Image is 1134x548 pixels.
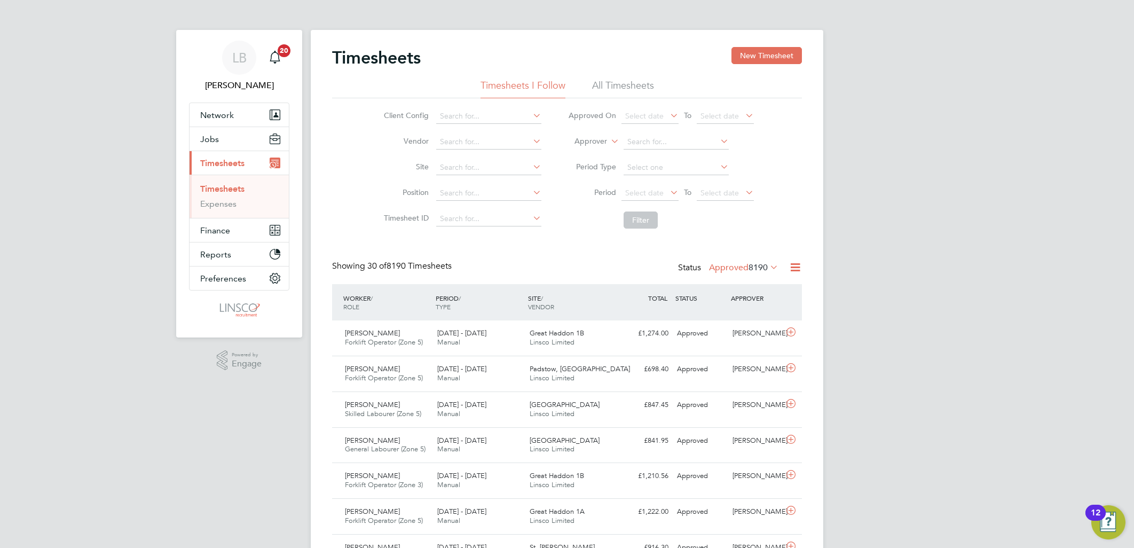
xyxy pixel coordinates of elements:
[200,184,245,194] a: Timesheets
[728,288,784,308] div: APPROVER
[367,261,387,271] span: 30 of
[437,328,486,338] span: [DATE] - [DATE]
[345,409,421,418] span: Skilled Labourer (Zone 5)
[189,79,289,92] span: Lauren Butler
[568,111,616,120] label: Approved On
[190,103,289,127] button: Network
[232,51,247,65] span: LB
[437,516,460,525] span: Manual
[437,444,460,453] span: Manual
[648,294,667,302] span: TOTAL
[530,444,574,453] span: Linsco Limited
[700,188,739,198] span: Select date
[731,47,802,64] button: New Timesheet
[673,432,728,450] div: Approved
[625,188,664,198] span: Select date
[345,436,400,445] span: [PERSON_NAME]
[728,361,784,378] div: [PERSON_NAME]
[617,432,673,450] div: £841.95
[673,467,728,485] div: Approved
[345,328,400,338] span: [PERSON_NAME]
[345,400,400,409] span: [PERSON_NAME]
[436,135,541,150] input: Search for...
[530,409,574,418] span: Linsco Limited
[530,480,574,489] span: Linsco Limited
[381,136,429,146] label: Vendor
[381,162,429,171] label: Site
[436,302,451,311] span: TYPE
[381,213,429,223] label: Timesheet ID
[190,218,289,242] button: Finance
[673,288,728,308] div: STATUS
[624,135,729,150] input: Search for...
[592,79,654,98] li: All Timesheets
[678,261,781,276] div: Status
[728,396,784,414] div: [PERSON_NAME]
[530,364,630,373] span: Padstow, [GEOGRAPHIC_DATA]
[190,242,289,266] button: Reports
[190,127,289,151] button: Jobs
[345,480,423,489] span: Forklift Operator (Zone 3)
[530,338,574,347] span: Linsco Limited
[568,162,616,171] label: Period Type
[200,158,245,168] span: Timesheets
[345,471,400,480] span: [PERSON_NAME]
[264,41,286,75] a: 20
[709,262,778,273] label: Approved
[530,516,574,525] span: Linsco Limited
[200,273,246,284] span: Preferences
[381,111,429,120] label: Client Config
[200,110,234,120] span: Network
[332,47,421,68] h2: Timesheets
[681,108,695,122] span: To
[617,325,673,342] div: £1,274.00
[624,212,658,229] button: Filter
[617,396,673,414] div: £847.45
[436,160,541,175] input: Search for...
[437,409,460,418] span: Manual
[343,302,359,311] span: ROLE
[728,467,784,485] div: [PERSON_NAME]
[437,373,460,382] span: Manual
[200,134,219,144] span: Jobs
[176,30,302,338] nav: Main navigation
[345,338,423,347] span: Forklift Operator (Zone 5)
[1091,505,1125,539] button: Open Resource Center, 12 new notifications
[217,350,262,371] a: Powered byEngage
[541,294,543,302] span: /
[681,185,695,199] span: To
[341,288,433,316] div: WORKER
[433,288,525,316] div: PERIOD
[278,44,290,57] span: 20
[481,79,565,98] li: Timesheets I Follow
[437,480,460,489] span: Manual
[345,364,400,373] span: [PERSON_NAME]
[345,373,423,382] span: Forklift Operator (Zone 5)
[749,262,768,273] span: 8190
[367,261,452,271] span: 8190 Timesheets
[332,261,454,272] div: Showing
[232,359,262,369] span: Engage
[728,432,784,450] div: [PERSON_NAME]
[190,151,289,175] button: Timesheets
[624,160,729,175] input: Select one
[700,111,739,121] span: Select date
[617,467,673,485] div: £1,210.56
[530,471,584,480] span: Great Haddon 1B
[345,444,426,453] span: General Labourer (Zone 5)
[437,338,460,347] span: Manual
[617,361,673,378] div: £698.40
[568,187,616,197] label: Period
[528,302,554,311] span: VENDOR
[617,503,673,521] div: £1,222.00
[217,301,261,318] img: linsco-logo-retina.png
[190,175,289,218] div: Timesheets
[625,111,664,121] span: Select date
[437,471,486,480] span: [DATE] - [DATE]
[232,350,262,359] span: Powered by
[200,225,230,236] span: Finance
[459,294,461,302] span: /
[189,301,289,318] a: Go to home page
[381,187,429,197] label: Position
[345,516,423,525] span: Forklift Operator (Zone 5)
